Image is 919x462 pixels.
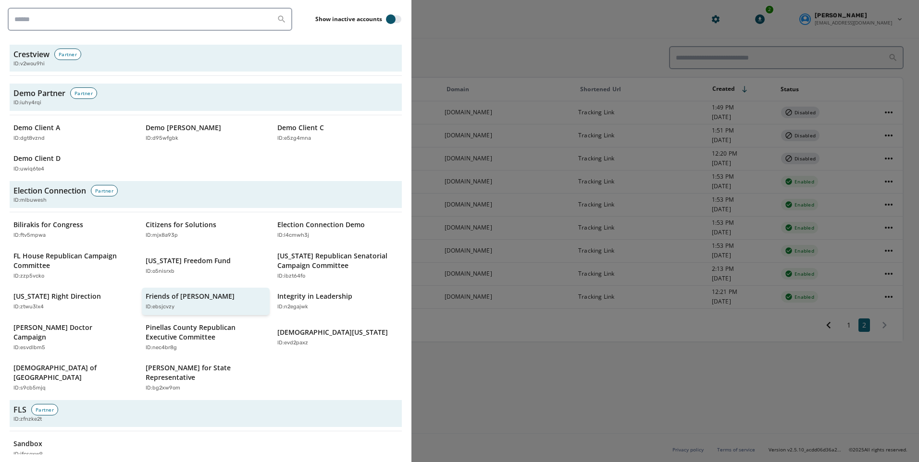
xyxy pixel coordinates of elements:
[13,272,44,280] p: ID: zzp5vcko
[146,384,180,392] p: ID: bg2xw9om
[146,231,178,240] p: ID: mjx8a93p
[146,292,235,301] p: Friends of [PERSON_NAME]
[277,231,309,240] p: ID: l4cmwh3j
[142,359,270,396] button: [PERSON_NAME] for State RepresentativeID:bg2xw9om
[10,181,402,208] button: Election ConnectionPartnerID:mlbuwesh
[13,165,44,173] p: ID: uwiq6te4
[13,344,45,352] p: ID: esvdlbm5
[13,60,45,68] span: ID: v2wou9hi
[10,119,138,146] button: Demo Client AID:dgt8vznd
[91,185,118,196] div: Partner
[10,84,402,111] button: Demo PartnerPartnerID:iuhy4rqi
[13,323,124,342] p: [PERSON_NAME] Doctor Campaign
[142,216,270,243] button: Citizens for SolutionsID:mjx8a93p
[13,363,124,382] p: [DEMOGRAPHIC_DATA] of [GEOGRAPHIC_DATA]
[146,323,257,342] p: Pinellas County Republican Executive Committee
[146,267,174,276] p: ID: o5nisrxb
[277,123,324,133] p: Demo Client C
[142,319,270,356] button: Pinellas County Republican Executive CommitteeID:nec4br8g
[146,134,178,143] p: ID: d95wfgbk
[142,119,270,146] button: Demo [PERSON_NAME]ID:d95wfgbk
[273,216,402,243] button: Election Connection DemoID:l4cmwh3j
[13,154,61,163] p: Demo Client D
[273,288,402,315] button: Integrity in LeadershipID:n2egajwk
[13,99,41,107] span: ID: iuhy4rqi
[13,450,43,459] p: ID: ifcsoxw9
[146,344,177,352] p: ID: nec4br8g
[10,216,138,243] button: Bilirakis for CongressID:ftv5mpwa
[142,288,270,315] button: Friends of [PERSON_NAME]ID:ebsjcvzy
[315,15,382,23] label: Show inactive accounts
[146,256,231,266] p: [US_STATE] Freedom Fund
[13,49,50,60] h3: Crestview
[142,247,270,284] button: [US_STATE] Freedom FundID:o5nisrxb
[146,123,221,133] p: Demo [PERSON_NAME]
[13,87,65,99] h3: Demo Partner
[13,220,83,230] p: Bilirakis for Congress
[146,363,257,382] p: [PERSON_NAME] for State Representative
[273,319,402,356] button: [DEMOGRAPHIC_DATA][US_STATE]ID:evd2paxz
[146,220,216,230] p: Citizens for Solutions
[13,123,60,133] p: Demo Client A
[13,231,46,240] p: ID: ftv5mpwa
[277,328,388,337] p: [DEMOGRAPHIC_DATA][US_STATE]
[13,251,124,270] p: FL House Republican Campaign Committee
[273,247,402,284] button: [US_STATE] Republican Senatorial Campaign CommitteeID:ibzt64fo
[10,288,138,315] button: [US_STATE] Right DirectionID:ztwu3lx4
[277,134,311,143] p: ID: e5zg4mna
[13,134,45,143] p: ID: dgt8vznd
[277,292,352,301] p: Integrity in Leadership
[13,404,26,415] h3: FLS
[277,272,305,280] p: ID: ibzt64fo
[31,404,58,415] div: Partner
[277,339,308,347] p: ID: evd2paxz
[277,220,365,230] p: Election Connection Demo
[70,87,97,99] div: Partner
[10,150,138,177] button: Demo Client DID:uwiq6te4
[13,292,101,301] p: [US_STATE] Right Direction
[54,49,81,60] div: Partner
[13,196,47,205] span: ID: mlbuwesh
[273,119,402,146] button: Demo Client CID:e5zg4mna
[277,251,388,270] p: [US_STATE] Republican Senatorial Campaign Committee
[13,384,46,392] p: ID: s9cb5mjq
[10,319,138,356] button: [PERSON_NAME] Doctor CampaignID:esvdlbm5
[10,45,402,72] button: CrestviewPartnerID:v2wou9hi
[13,415,42,424] span: ID: zfnzke2t
[146,303,174,311] p: ID: ebsjcvzy
[10,359,138,396] button: [DEMOGRAPHIC_DATA] of [GEOGRAPHIC_DATA]ID:s9cb5mjq
[10,400,402,427] button: FLSPartnerID:zfnzke2t
[13,439,42,449] p: Sandbox
[10,247,138,284] button: FL House Republican Campaign CommitteeID:zzp5vcko
[13,185,86,196] h3: Election Connection
[277,303,308,311] p: ID: n2egajwk
[13,303,44,311] p: ID: ztwu3lx4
